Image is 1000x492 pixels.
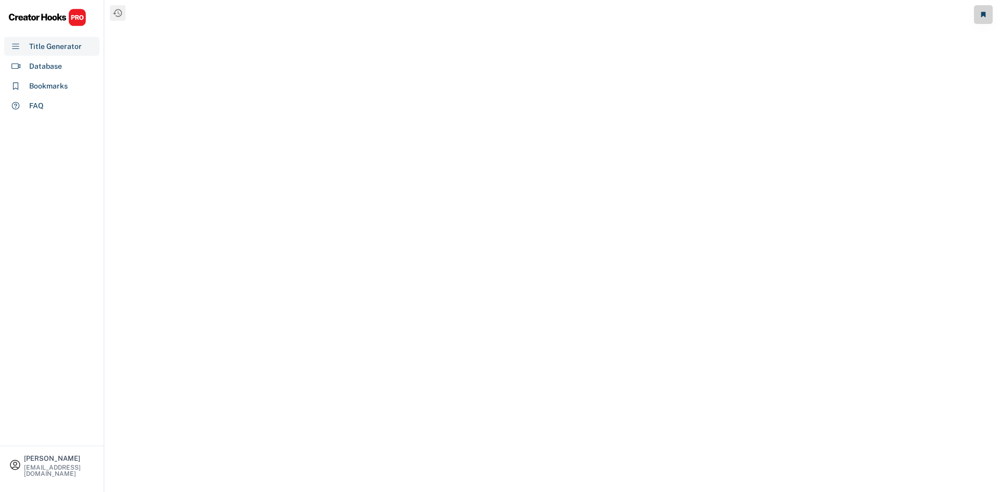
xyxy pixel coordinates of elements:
[8,8,86,27] img: CHPRO%20Logo.svg
[24,464,95,477] div: [EMAIL_ADDRESS][DOMAIN_NAME]
[29,81,68,92] div: Bookmarks
[29,100,44,111] div: FAQ
[29,41,82,52] div: Title Generator
[24,455,95,462] div: [PERSON_NAME]
[29,61,62,72] div: Database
